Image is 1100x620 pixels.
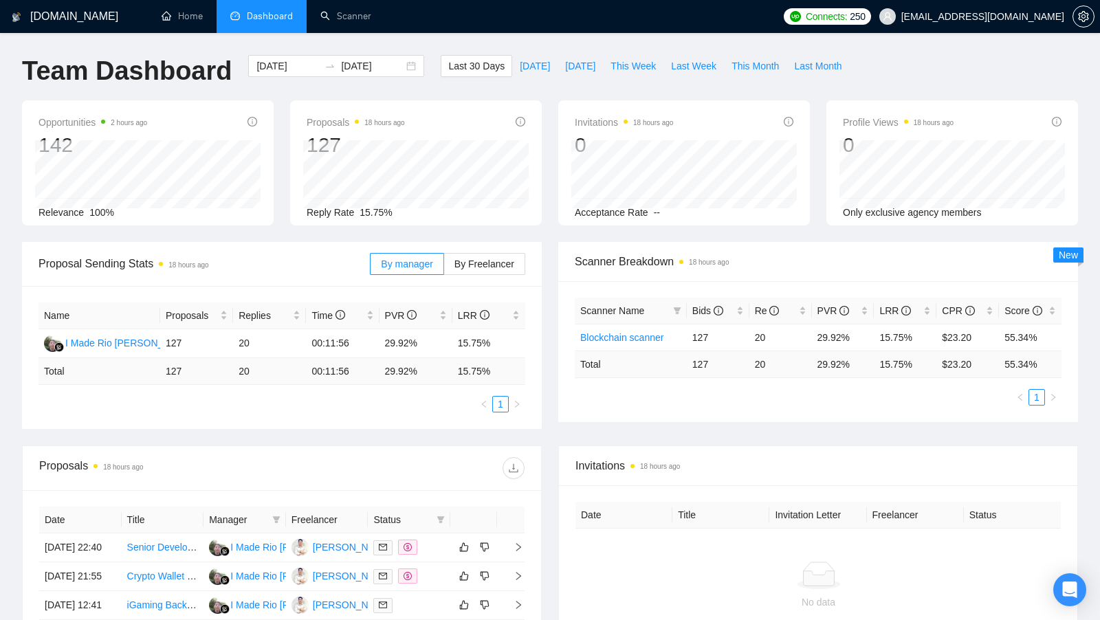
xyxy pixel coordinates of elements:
[220,575,230,585] img: gigradar-bm.png
[44,337,194,348] a: IMI Made Rio [PERSON_NAME]
[1053,573,1086,606] div: Open Intercom Messenger
[692,305,723,316] span: Bids
[404,543,412,551] span: dollar
[786,55,849,77] button: Last Month
[1059,250,1078,261] span: New
[575,351,687,377] td: Total
[324,60,335,71] span: to
[220,604,230,614] img: gigradar-bm.png
[239,308,290,323] span: Replies
[307,207,354,218] span: Reply Rate
[127,599,244,610] a: iGaming Backend Engineer
[38,207,84,218] span: Relevance
[448,58,505,74] span: Last 30 Days
[492,396,509,412] li: 1
[269,509,283,530] span: filter
[575,207,648,218] span: Acceptance Rate
[459,542,469,553] span: like
[790,11,801,22] img: upwork-logo.png
[503,542,523,552] span: right
[111,119,147,126] time: 2 hours ago
[38,302,160,329] th: Name
[456,568,472,584] button: like
[291,599,392,610] a: HQ[PERSON_NAME]
[586,595,1050,610] div: No data
[452,329,525,358] td: 15.75%
[580,332,663,343] a: Blockchain scanner
[459,571,469,582] span: like
[936,324,999,351] td: $23.20
[313,597,392,612] div: [PERSON_NAME]
[379,572,387,580] span: mail
[209,599,359,610] a: IMI Made Rio [PERSON_NAME]
[1072,5,1094,27] button: setting
[12,6,21,28] img: logo
[1073,11,1094,22] span: setting
[256,58,319,74] input: Start date
[509,396,525,412] li: Next Page
[22,55,232,87] h1: Team Dashboard
[360,207,392,218] span: 15.75%
[38,132,147,158] div: 142
[503,463,524,474] span: download
[220,546,230,556] img: gigradar-bm.png
[580,305,644,316] span: Scanner Name
[513,400,521,408] span: right
[812,324,874,351] td: 29.92%
[1072,11,1094,22] a: setting
[687,324,749,351] td: 127
[311,310,344,321] span: Time
[454,258,514,269] span: By Freelancer
[850,9,865,24] span: 250
[160,358,233,385] td: 127
[381,258,432,269] span: By manager
[476,539,493,555] button: dislike
[335,310,345,320] span: info-circle
[122,507,204,533] th: Title
[209,597,226,614] img: IM
[307,132,405,158] div: 127
[654,207,660,218] span: --
[476,568,493,584] button: dislike
[247,117,257,126] span: info-circle
[39,457,282,479] div: Proposals
[291,597,309,614] img: HQ
[874,351,936,377] td: 15.75 %
[39,591,122,620] td: [DATE] 12:41
[122,591,204,620] td: iGaming Backend Engineer
[749,351,812,377] td: 20
[233,358,306,385] td: 20
[306,329,379,358] td: 00:11:56
[54,342,64,352] img: gigradar-bm.png
[942,305,974,316] span: CPR
[230,568,359,584] div: I Made Rio [PERSON_NAME]
[272,516,280,524] span: filter
[480,599,489,610] span: dislike
[379,601,387,609] span: mail
[313,568,392,584] div: [PERSON_NAME]
[1045,389,1061,406] button: right
[434,509,448,530] span: filter
[512,55,558,77] button: [DATE]
[755,305,780,316] span: Re
[480,542,489,553] span: dislike
[209,570,359,581] a: IMI Made Rio [PERSON_NAME]
[122,533,204,562] td: Senior Developer Needed (Crypto Trading Platform - Solana, React, FastAPI, Celery)
[671,58,716,74] span: Last Week
[640,463,680,470] time: 18 hours ago
[233,302,306,329] th: Replies
[39,562,122,591] td: [DATE] 21:55
[1016,393,1024,401] span: left
[379,543,387,551] span: mail
[901,306,911,315] span: info-circle
[843,132,954,158] div: 0
[1012,389,1028,406] li: Previous Page
[166,308,217,323] span: Proposals
[306,358,379,385] td: 00:11:56
[874,324,936,351] td: 15.75%
[437,516,445,524] span: filter
[914,119,954,126] time: 18 hours ago
[784,117,793,126] span: info-circle
[964,502,1061,529] th: Status
[233,329,306,358] td: 20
